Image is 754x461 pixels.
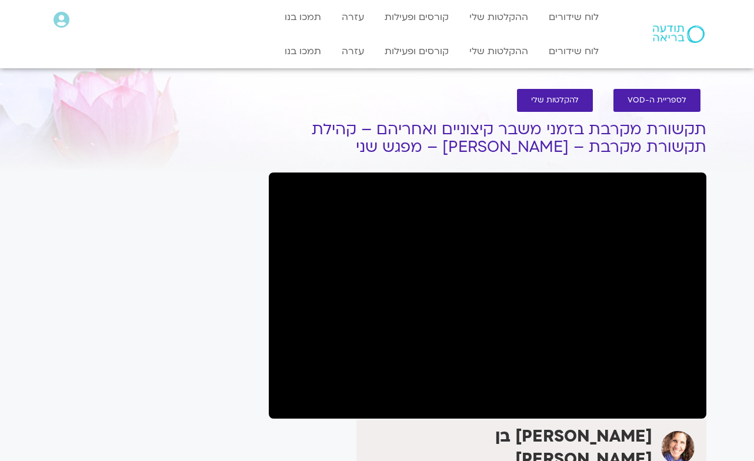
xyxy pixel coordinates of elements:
a: להקלטות שלי [517,89,593,112]
span: להקלטות שלי [531,96,579,105]
a: קורסים ופעילות [379,40,455,62]
a: עזרה [336,40,370,62]
img: תודעה בריאה [653,25,705,43]
a: ההקלטות שלי [463,40,534,62]
a: תמכו בנו [279,40,327,62]
span: לספריית ה-VOD [628,96,686,105]
h1: תקשורת מקרבת בזמני משבר קיצוניים ואחריהם – קהילת תקשורת מקרבת – [PERSON_NAME] – מפגש שני [269,121,706,156]
a: ההקלטות שלי [463,6,534,28]
a: קורסים ופעילות [379,6,455,28]
a: לספריית ה-VOD [613,89,700,112]
a: לוח שידורים [543,6,605,28]
a: תמכו בנו [279,6,327,28]
a: לוח שידורים [543,40,605,62]
a: עזרה [336,6,370,28]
